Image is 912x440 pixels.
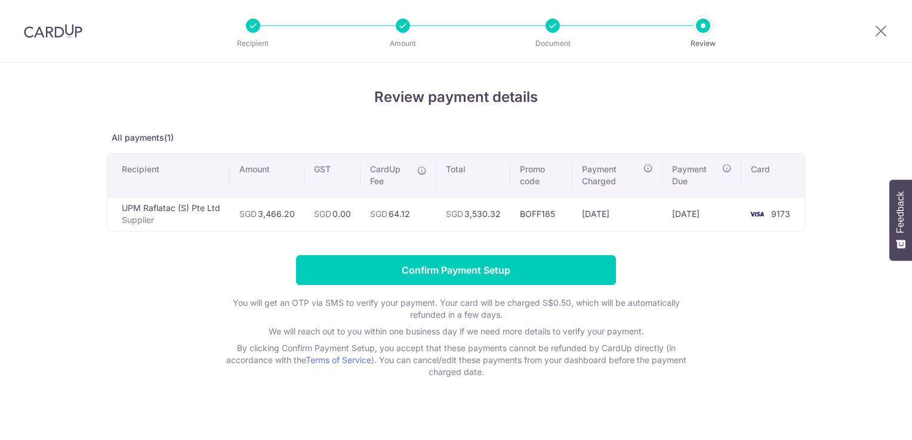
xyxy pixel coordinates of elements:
[572,197,663,231] td: [DATE]
[436,154,510,197] th: Total
[361,197,436,231] td: 64.12
[663,197,741,231] td: [DATE]
[895,191,906,233] span: Feedback
[304,197,361,231] td: 0.00
[582,163,640,187] span: Payment Charged
[771,209,790,219] span: 9173
[24,24,82,38] img: CardUp
[296,255,616,285] input: Confirm Payment Setup
[889,179,912,261] button: Feedback - Show survey
[304,154,361,197] th: GST
[230,197,304,231] td: 3,466.20
[230,154,304,197] th: Amount
[217,326,695,337] p: We will reach out to you within one business day if we need more details to verify your payment.
[370,209,387,219] span: SGD
[509,38,597,49] p: Document
[306,355,371,365] a: Terms of Service
[314,209,331,219] span: SGD
[122,214,220,226] p: Supplier
[659,38,747,49] p: Review
[436,197,510,231] td: 3,530.32
[446,209,463,219] span: SGD
[370,163,411,187] span: CardUp Fee
[510,197,572,231] td: BOFF185
[107,132,805,144] p: All payments(1)
[745,207,769,221] img: <span class="translation_missing" title="translation missing: en.account_steps.new_confirm_form.b...
[359,38,447,49] p: Amount
[672,163,719,187] span: Payment Due
[510,154,572,197] th: Promo code
[107,154,230,197] th: Recipient
[107,197,230,231] td: UPM Raflatac (S) Pte Ltd
[217,297,695,321] p: You will get an OTP via SMS to verify your payment. Your card will be charged S$0.50, which will ...
[741,154,805,197] th: Card
[209,38,297,49] p: Recipient
[217,342,695,378] p: By clicking Confirm Payment Setup, you accept that these payments cannot be refunded by CardUp di...
[239,209,257,219] span: SGD
[107,86,805,108] h4: Review payment details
